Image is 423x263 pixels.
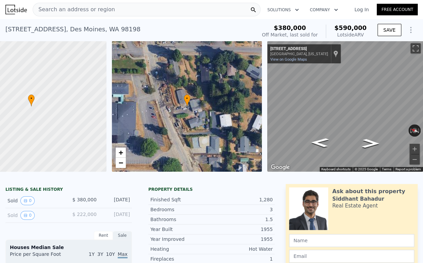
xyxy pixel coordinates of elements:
span: • [28,95,35,102]
a: Show location on map [333,50,338,58]
button: Rotate clockwise [417,124,421,137]
img: Lotside [5,5,27,14]
div: Sold [7,211,63,220]
div: 1,280 [211,196,273,203]
input: Email [289,250,414,263]
a: View on Google Maps [270,57,307,62]
div: Sold [7,196,63,205]
button: Zoom out [409,154,420,165]
a: Open this area in Google Maps (opens a new window) [269,163,291,172]
button: Reset the view [408,126,421,135]
span: 1Y [89,251,95,257]
a: Terms [382,167,391,171]
div: [DATE] [102,211,130,220]
span: $ 222,000 [72,212,97,217]
path: Go South, 24th Ave S [354,137,387,150]
div: Finished Sqft [150,196,211,203]
span: Max [118,251,128,258]
div: Ask about this property [332,187,405,196]
div: Siddhant Bahadur [332,196,384,202]
button: Toggle fullscreen view [410,43,421,53]
button: Rotate counterclockwise [408,124,412,137]
div: [STREET_ADDRESS] , Des Moines , WA 98198 [5,25,140,34]
div: 1 [211,256,273,262]
a: Zoom in [116,148,126,158]
button: Company [304,4,343,16]
div: 3 [211,206,273,213]
div: [DATE] [102,196,130,205]
span: Search an address or region [33,5,115,14]
span: • [184,95,190,102]
span: © 2025 Google [355,167,378,171]
span: − [118,158,123,167]
div: [GEOGRAPHIC_DATA], [US_STATE] [270,52,328,56]
button: View historical data [20,211,35,220]
span: 3Y [97,251,103,257]
span: $590,000 [334,24,367,31]
div: Street View [267,41,423,172]
span: $380,000 [274,24,306,31]
a: Log In [346,6,377,13]
div: Map [267,41,423,172]
div: Bedrooms [150,206,211,213]
a: Report a problem [395,167,421,171]
span: + [118,148,123,157]
div: • [184,94,190,106]
a: Zoom out [116,158,126,168]
img: Google [269,163,291,172]
button: Solutions [262,4,304,16]
div: Houses Median Sale [10,244,128,251]
div: Price per Square Foot [10,251,69,262]
input: Name [289,234,414,247]
div: Year Built [150,226,211,233]
path: Go North, 24th Ave S [303,136,336,149]
div: [STREET_ADDRESS] [270,46,328,52]
button: Show Options [404,23,418,37]
div: LISTING & SALE HISTORY [5,187,132,194]
div: • [28,94,35,106]
div: Real Estate Agent [332,202,378,209]
div: 1.5 [211,216,273,223]
div: Fireplaces [150,256,211,262]
button: View historical data [20,196,35,205]
a: Free Account [377,4,418,15]
div: 1955 [211,226,273,233]
button: SAVE [377,24,401,36]
div: Hot Water [211,246,273,252]
div: Property details [148,187,275,192]
button: Keyboard shortcuts [321,167,351,172]
button: Zoom in [409,144,420,154]
span: 10Y [106,251,115,257]
div: Sale [113,231,132,240]
div: Heating [150,246,211,252]
div: Rent [94,231,113,240]
div: 1955 [211,236,273,243]
div: Off Market, last sold for [262,31,318,38]
span: $ 380,000 [72,197,97,202]
div: Year Improved [150,236,211,243]
div: Bathrooms [150,216,211,223]
div: Lotside ARV [334,31,367,38]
